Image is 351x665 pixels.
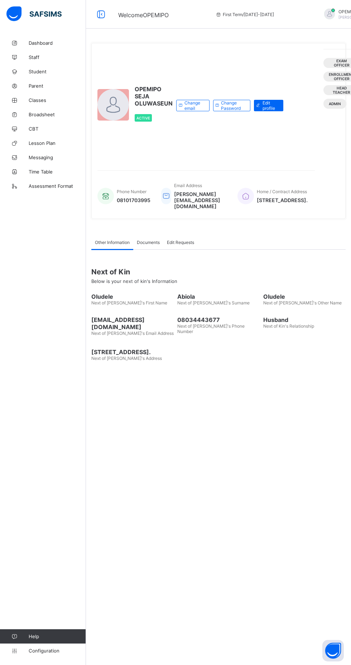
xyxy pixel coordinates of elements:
[6,6,62,21] img: safsims
[29,97,86,103] span: Classes
[263,100,278,111] span: Edit profile
[263,323,314,329] span: Next of Kin's Relationship
[91,316,174,331] span: [EMAIL_ADDRESS][DOMAIN_NAME]
[263,316,346,323] span: Husband
[91,348,174,356] span: [STREET_ADDRESS].
[135,85,173,107] span: OPEMIPO SEJA OLUWASEUN
[91,356,162,361] span: Next of [PERSON_NAME]'s Address
[174,183,202,188] span: Email Address
[257,197,308,203] span: [STREET_ADDRESS].
[29,83,86,89] span: Parent
[117,197,150,203] span: 08101703995
[184,100,204,111] span: Change email
[136,116,150,120] span: Active
[29,140,86,146] span: Lesson Plan
[221,100,245,111] span: Change Password
[177,300,250,305] span: Next of [PERSON_NAME]'s Surname
[29,112,86,117] span: Broadsheet
[177,293,260,300] span: Abiola
[29,69,86,74] span: Student
[91,293,174,300] span: Oludele
[263,293,346,300] span: Oludele
[177,323,245,334] span: Next of [PERSON_NAME]'s Phone Number
[91,278,177,284] span: Below is your next of kin's Information
[322,640,344,661] button: Open asap
[91,300,167,305] span: Next of [PERSON_NAME]'s First Name
[137,240,160,245] span: Documents
[29,648,86,654] span: Configuration
[29,126,86,132] span: CBT
[216,12,274,17] span: session/term information
[263,300,342,305] span: Next of [PERSON_NAME]'s Other Name
[118,11,169,19] span: Welcome OPEMIPO
[174,191,227,209] span: [PERSON_NAME][EMAIL_ADDRESS][DOMAIN_NAME]
[29,634,86,639] span: Help
[117,189,146,194] span: Phone Number
[29,183,86,189] span: Assessment Format
[91,268,346,276] span: Next of Kin
[177,316,260,323] span: 08034443677
[91,331,174,336] span: Next of [PERSON_NAME]'s Email Address
[167,240,194,245] span: Edit Requests
[29,54,86,60] span: Staff
[29,169,86,175] span: Time Table
[329,102,341,106] span: Admin
[29,40,86,46] span: Dashboard
[257,189,307,194] span: Home / Contract Address
[29,155,86,160] span: Messaging
[95,240,130,245] span: Other Information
